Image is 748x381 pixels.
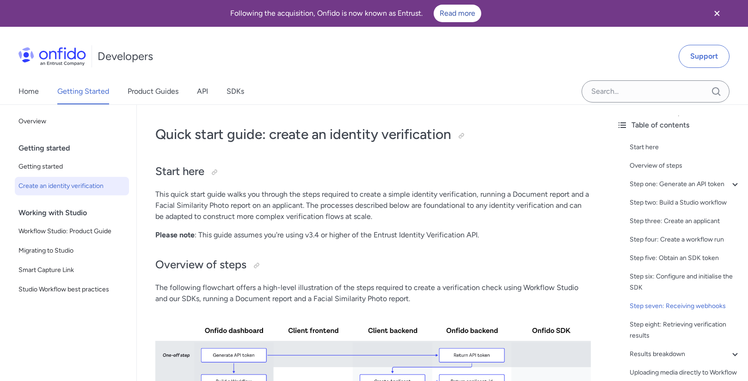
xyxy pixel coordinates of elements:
[679,45,730,68] a: Support
[630,197,741,208] a: Step two: Build a Studio workflow
[155,189,591,222] p: This quick start guide walks you through the steps required to create a simple identity verificat...
[155,230,591,241] p: : This guide assumes you're using v3.4 or higher of the Entrust Identity Verification API.
[18,265,125,276] span: Smart Capture Link
[630,349,741,360] a: Results breakdown
[18,226,125,237] span: Workflow Studio: Product Guide
[630,319,741,341] a: Step eight: Retrieving verification results
[582,80,730,103] input: Onfido search input field
[128,79,178,104] a: Product Guides
[630,234,741,245] a: Step four: Create a workflow run
[630,142,741,153] a: Start here
[630,216,741,227] a: Step three: Create an applicant
[18,161,125,172] span: Getting started
[18,245,125,256] span: Migrating to Studio
[155,125,591,144] h1: Quick start guide: create an identity verification
[155,257,591,273] h2: Overview of steps
[15,112,129,131] a: Overview
[155,282,591,304] p: The following flowchart offers a high-level illustration of the steps required to create a verifi...
[15,261,129,279] a: Smart Capture Link
[18,284,125,295] span: Studio Workflow best practices
[630,160,741,171] a: Overview of steps
[11,5,700,22] div: Following the acquisition, Onfido is now known as Entrust.
[15,177,129,195] a: Create an identity verification
[15,242,129,260] a: Migrating to Studio
[15,280,129,299] a: Studio Workflow best practices
[630,271,741,293] a: Step six: Configure and initialise the SDK
[227,79,244,104] a: SDKs
[15,157,129,176] a: Getting started
[18,139,133,157] div: Getting started
[617,120,741,131] div: Table of contents
[18,79,39,104] a: Home
[434,5,481,22] a: Read more
[18,47,86,66] img: Onfido Logo
[18,204,133,222] div: Working with Studio
[700,2,734,25] button: Close banner
[630,179,741,190] a: Step one: Generate an API token
[15,222,129,241] a: Workflow Studio: Product Guide
[18,181,125,192] span: Create an identity verification
[155,164,591,180] h2: Start here
[57,79,109,104] a: Getting Started
[197,79,208,104] a: API
[630,301,741,312] a: Step seven: Receiving webhooks
[630,253,741,264] a: Step five: Obtain an SDK token
[98,49,153,64] h1: Developers
[711,8,723,19] svg: Close banner
[18,116,125,127] span: Overview
[155,230,195,239] strong: Please note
